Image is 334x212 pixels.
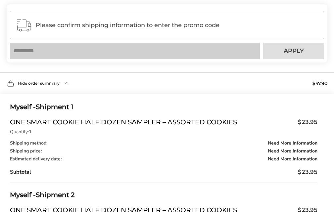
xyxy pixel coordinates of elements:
div: Shipping price: [10,149,317,153]
span: $47.90 [312,81,327,86]
p: Quantity: [10,130,317,134]
div: Shipping method: [10,141,317,146]
span: Need More Information [268,157,317,161]
a: One Smart Cookie Half Dozen Sampler – Assorted Cookies$23.95 [10,118,317,128]
div: Estimated delivery date: [10,157,317,161]
button: Apply [263,43,324,59]
span: One Smart Cookie Half Dozen Sampler – Assorted Cookies [10,118,295,128]
span: Apply [284,48,304,54]
span: Need More Information [268,141,317,146]
div: Subtotal [10,168,317,176]
span: Hide order summary [18,81,60,85]
span: Please confirm shipping information to enter the promo code [36,22,318,28]
span: $23.95 [295,118,317,126]
div: Shipment 2 [10,190,317,200]
strong: 1 [29,129,31,135]
span: Myself - [10,191,36,199]
span: Need More Information [268,149,317,153]
span: $23.95 [298,168,317,176]
span: Myself - [10,103,36,111]
div: Shipment 1 [10,102,317,112]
